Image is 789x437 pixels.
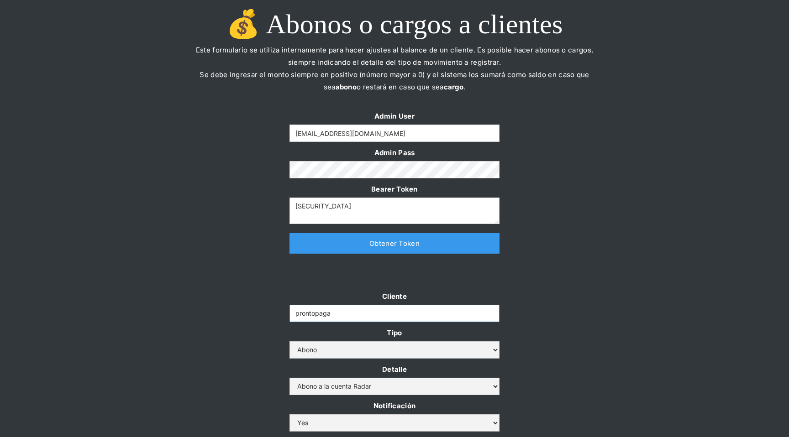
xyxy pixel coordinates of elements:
[289,305,500,322] input: Example Text
[289,400,500,412] label: Notificación
[289,110,500,224] form: Form
[289,110,500,122] label: Admin User
[289,146,500,159] label: Admin Pass
[444,83,464,91] strong: cargo
[289,327,500,339] label: Tipo
[189,44,600,105] p: Este formulario se utiliza internamente para hacer ajustes al balance de un cliente. Es posible h...
[189,9,600,39] h1: 💰 Abonos o cargos a clientes
[289,290,500,302] label: Cliente
[336,83,357,91] strong: abono
[289,183,500,195] label: Bearer Token
[289,363,500,375] label: Detalle
[289,233,500,254] a: Obtener Token
[289,125,500,142] input: Example Text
